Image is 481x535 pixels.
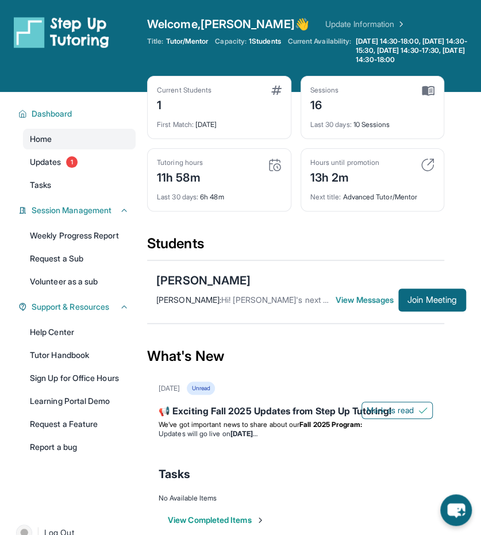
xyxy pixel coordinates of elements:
div: Sessions [310,86,339,95]
strong: [DATE] [230,429,257,438]
div: 10 Sessions [310,113,435,129]
a: Update Information [325,18,406,30]
span: Session Management [32,205,111,216]
div: No Available Items [159,494,433,503]
span: Capacity: [215,37,247,46]
div: 📢 Exciting Fall 2025 Updates from Step Up Tutoring! [159,404,433,420]
span: We’ve got important news to share about our [159,420,299,429]
span: View Messages [336,294,398,306]
span: First Match : [157,120,194,129]
span: Support & Resources [32,301,109,313]
button: Mark as read [361,402,433,419]
a: Sign Up for Office Hours [23,368,136,388]
div: 16 [310,95,339,113]
button: View Completed Items [168,514,265,526]
span: Join Meeting [407,297,457,303]
span: Welcome, [PERSON_NAME] 👋 [147,16,309,32]
span: [DATE] 14:30-18:00, [DATE] 14:30-15:30, [DATE] 14:30-17:30, [DATE] 14:30-18:00 [356,37,479,64]
button: Support & Resources [27,301,129,313]
a: Request a Feature [23,414,136,434]
span: Dashboard [32,108,72,120]
img: card [268,158,282,172]
div: Hours until promotion [310,158,379,167]
a: Volunteer as a sub [23,271,136,292]
div: Unread [187,382,214,395]
span: Title: [147,37,163,46]
span: Home [30,133,52,145]
div: 6h 48m [157,186,282,202]
a: Learning Portal Demo [23,391,136,411]
span: Tasks [30,179,51,191]
img: card [271,86,282,95]
strong: Fall 2025 Program: [299,420,362,429]
div: Tutoring hours [157,158,203,167]
li: Updates will go live on [159,429,433,438]
img: logo [14,16,109,48]
img: Mark as read [418,406,428,415]
button: Session Management [27,205,129,216]
span: Tutor/Mentor [166,37,208,46]
div: Current Students [157,86,211,95]
div: 11h 58m [157,167,203,186]
span: 1 [66,156,78,168]
a: Tasks [23,175,136,195]
span: [PERSON_NAME] : [156,295,221,305]
img: Chevron Right [394,18,406,30]
span: Last 30 days : [310,120,352,129]
img: card [422,86,434,96]
span: Mark as read [367,405,414,416]
a: Home [23,129,136,149]
button: Dashboard [27,108,129,120]
a: Updates1 [23,152,136,172]
div: Advanced Tutor/Mentor [310,186,435,202]
div: 1 [157,95,211,113]
span: 1 Students [249,37,281,46]
span: Next title : [310,193,341,201]
img: card [421,158,434,172]
a: Request a Sub [23,248,136,269]
button: Join Meeting [398,288,466,311]
div: [DATE] [159,384,180,393]
a: Report a bug [23,437,136,457]
div: Students [147,234,444,260]
div: What's New [147,331,444,382]
div: [DATE] [157,113,282,129]
a: Weekly Progress Report [23,225,136,246]
span: Current Availability: [288,37,351,64]
a: Help Center [23,322,136,342]
a: [DATE] 14:30-18:00, [DATE] 14:30-15:30, [DATE] 14:30-17:30, [DATE] 14:30-18:00 [353,37,481,64]
div: [PERSON_NAME] [156,272,251,288]
span: Tasks [159,466,190,482]
button: chat-button [440,494,472,526]
span: Updates [30,156,61,168]
a: Tutor Handbook [23,345,136,365]
span: Last 30 days : [157,193,198,201]
div: 13h 2m [310,167,379,186]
